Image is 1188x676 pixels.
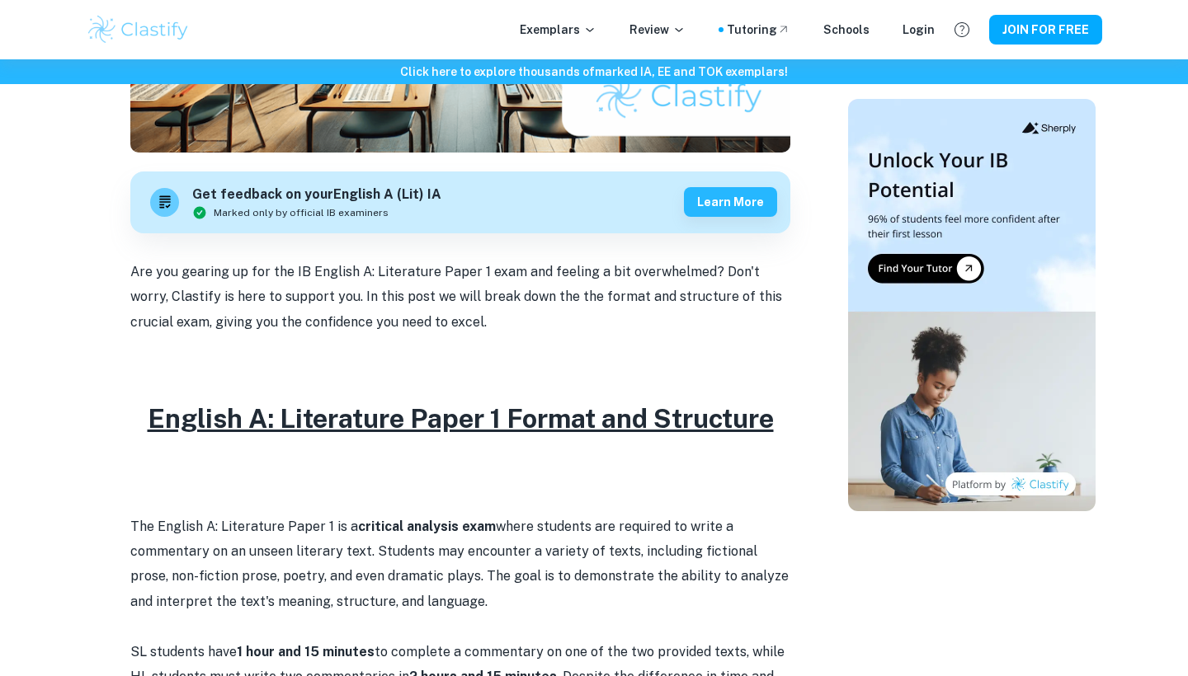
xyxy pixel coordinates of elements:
img: Clastify logo [86,13,191,46]
img: Thumbnail [848,99,1096,511]
p: Are you gearing up for the IB English A: Literature Paper 1 exam and feeling a bit overwhelmed? D... [130,260,790,335]
a: Login [903,21,935,39]
h6: Click here to explore thousands of marked IA, EE and TOK exemplars ! [3,63,1185,81]
a: Get feedback on yourEnglish A (Lit) IAMarked only by official IB examinersLearn more [130,171,790,233]
h6: Get feedback on your English A (Lit) IA [192,185,441,205]
u: English A: Literature Paper 1 Format and Structure [148,403,774,434]
strong: critical analysis exam [358,519,496,534]
a: Tutoring [727,21,790,39]
a: Schools [823,21,870,39]
button: JOIN FOR FREE [989,15,1102,45]
p: Exemplars [520,21,596,39]
p: The English A: Literature Paper 1 is a where students are required to write a commentary on an un... [130,514,790,615]
strong: 1 hour and 15 minutes [237,644,375,660]
p: Review [629,21,686,39]
button: Help and Feedback [948,16,976,44]
button: Learn more [684,187,777,217]
span: Marked only by official IB examiners [214,205,389,220]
